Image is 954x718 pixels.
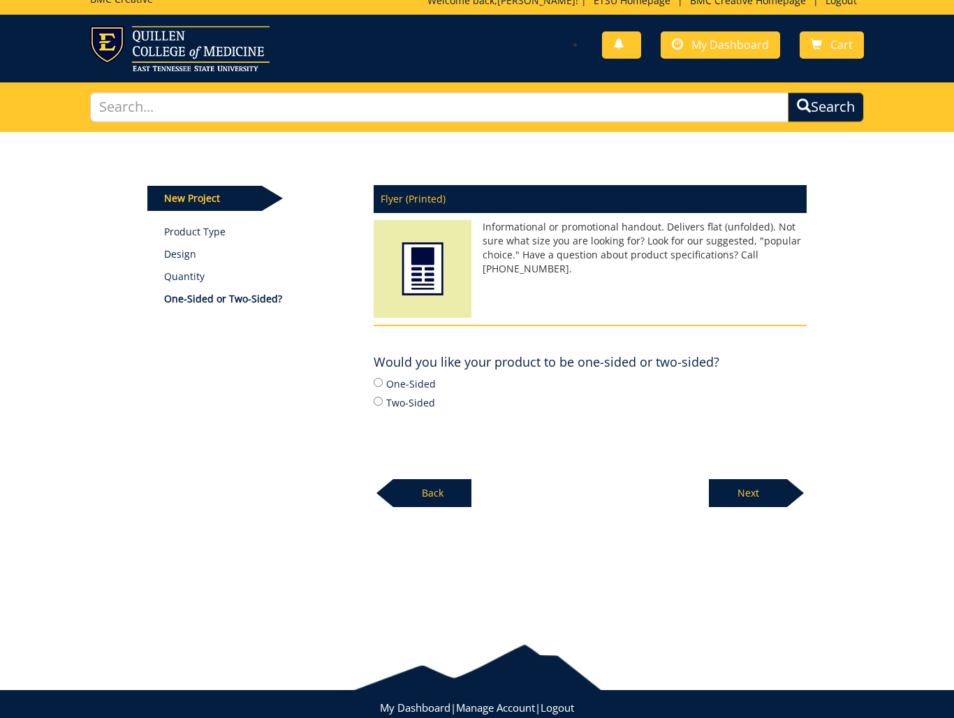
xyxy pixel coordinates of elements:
p: Flyer (Printed) [374,185,807,213]
p: Informational or promotional handout. Delivers flat (unfolded). Not sure what size you are lookin... [374,220,807,276]
input: One-Sided [374,378,383,387]
label: Two-Sided [374,395,807,410]
button: Search [788,92,864,122]
input: Two-Sided [374,397,383,406]
span: My Dashboard [691,37,769,52]
span: Cart [830,37,853,52]
p: One-Sided or Two-Sided? [164,292,353,306]
a: My Dashboard [661,31,780,59]
a: Manage Account [456,701,535,715]
img: ETSU logo [90,26,270,71]
input: Search... [90,92,788,122]
a: Cart [800,31,864,59]
a: Logout [541,701,574,715]
p: Next [709,479,787,507]
a: Product Type [164,225,353,239]
p: Quantity [164,270,353,284]
h4: Would you like your product to be one-sided or two-sided? [374,356,719,369]
p: Design [164,247,353,261]
p: New Project [147,186,262,211]
a: My Dashboard [380,701,450,715]
label: One-Sided [374,376,807,391]
p: Back [393,479,471,507]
